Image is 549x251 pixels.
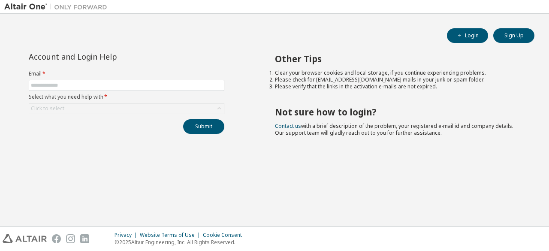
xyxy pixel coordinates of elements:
[29,103,224,114] div: Click to select
[29,70,224,77] label: Email
[183,119,224,134] button: Submit
[52,234,61,243] img: facebook.svg
[275,122,513,136] span: with a brief description of the problem, your registered e-mail id and company details. Our suppo...
[275,70,519,76] li: Clear your browser cookies and local storage, if you continue experiencing problems.
[275,53,519,64] h2: Other Tips
[275,122,301,130] a: Contact us
[493,28,534,43] button: Sign Up
[29,53,185,60] div: Account and Login Help
[31,105,64,112] div: Click to select
[203,232,247,239] div: Cookie Consent
[115,239,247,246] p: © 2025 Altair Engineering, Inc. All Rights Reserved.
[447,28,488,43] button: Login
[115,232,140,239] div: Privacy
[4,3,112,11] img: Altair One
[66,234,75,243] img: instagram.svg
[29,94,224,100] label: Select what you need help with
[275,83,519,90] li: Please verify that the links in the activation e-mails are not expired.
[3,234,47,243] img: altair_logo.svg
[140,232,203,239] div: Website Terms of Use
[275,106,519,118] h2: Not sure how to login?
[80,234,89,243] img: linkedin.svg
[275,76,519,83] li: Please check for [EMAIL_ADDRESS][DOMAIN_NAME] mails in your junk or spam folder.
